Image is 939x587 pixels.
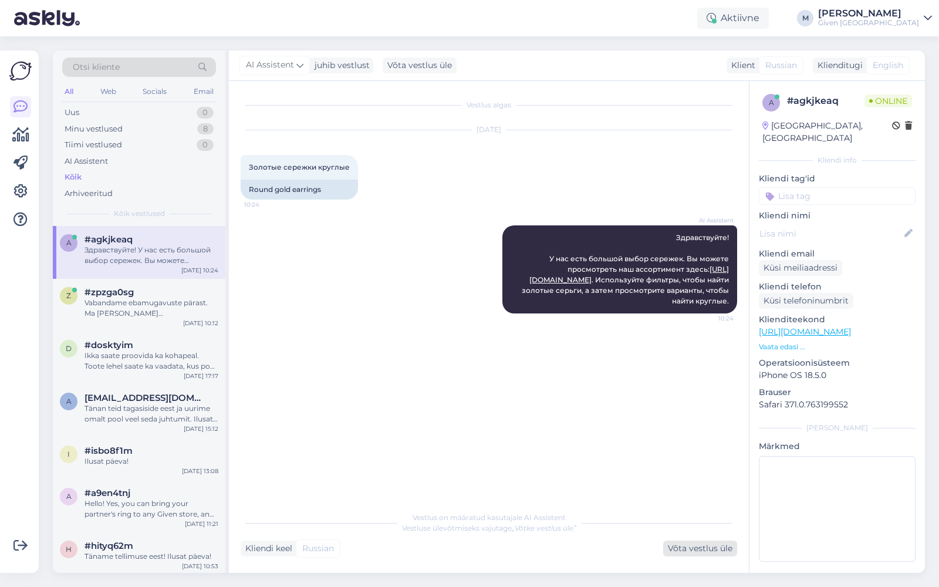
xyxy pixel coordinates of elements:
[383,58,457,73] div: Võta vestlus üle
[9,60,32,82] img: Askly Logo
[873,59,903,72] span: English
[818,9,932,28] a: [PERSON_NAME]Given [GEOGRAPHIC_DATA]
[818,18,919,28] div: Given [GEOGRAPHIC_DATA]
[759,440,916,453] p: Märkmed
[66,545,72,554] span: h
[787,94,864,108] div: # agkjkeaq
[85,446,133,456] span: #isbo8f1m
[184,424,218,433] div: [DATE] 15:12
[759,155,916,166] div: Kliendi info
[66,397,72,406] span: A
[85,350,218,372] div: Ikka saate proovida ka kohapeal. Toote lehel saate ka vaadata, kus poes antud ehe asub.
[65,171,82,183] div: Kõik
[62,84,76,99] div: All
[85,498,218,519] div: Hello! Yes, you can bring your partner's ring to any Given store, and our staff will be able to m...
[413,513,566,522] span: Vestlus on määratud kasutajale AI Assistent
[759,342,916,352] p: Vaata edasi ...
[85,456,218,467] div: Ilusat päeva!
[85,551,218,562] div: Täname tellimuse eest! Ilusat päeva!
[241,542,292,555] div: Kliendi keel
[85,488,130,498] span: #a9en4tnj
[765,59,797,72] span: Russian
[249,163,350,171] span: Золотые сережки круглые
[85,393,207,403] span: Anastassia.kostyuchenko@gmail.com
[85,245,218,266] div: Здравствуйте! У нас есть большой выбор сережек. Вы можете просмотреть наш ассортимент здесь: [URL...
[140,84,169,99] div: Socials
[182,562,218,571] div: [DATE] 10:53
[185,519,218,528] div: [DATE] 11:21
[759,423,916,433] div: [PERSON_NAME]
[65,123,123,135] div: Minu vestlused
[65,139,122,151] div: Tiimi vestlused
[402,524,576,532] span: Vestluse ülevõtmiseks vajutage
[759,357,916,369] p: Operatsioonisüsteem
[759,326,851,337] a: [URL][DOMAIN_NAME]
[759,313,916,326] p: Klienditeekond
[241,124,737,135] div: [DATE]
[797,10,813,26] div: M
[66,291,71,300] span: z
[864,95,912,107] span: Online
[818,9,919,18] div: [PERSON_NAME]
[762,120,892,144] div: [GEOGRAPHIC_DATA], [GEOGRAPHIC_DATA]
[85,340,133,350] span: #dosktyim
[727,59,755,72] div: Klient
[759,399,916,411] p: Safari 371.0.763199552
[310,59,370,72] div: juhib vestlust
[759,248,916,260] p: Kliendi email
[65,107,79,119] div: Uus
[246,59,294,72] span: AI Assistent
[759,369,916,382] p: iPhone OS 18.5.0
[197,123,214,135] div: 8
[183,319,218,328] div: [DATE] 10:12
[759,173,916,185] p: Kliendi tag'id
[184,372,218,380] div: [DATE] 17:17
[512,524,576,532] i: „Võtke vestlus üle”
[244,200,288,209] span: 10:24
[759,227,902,240] input: Lisa nimi
[114,208,165,219] span: Kõik vestlused
[181,266,218,275] div: [DATE] 10:24
[66,238,72,247] span: a
[690,216,734,225] span: AI Assistent
[697,8,769,29] div: Aktiivne
[759,210,916,222] p: Kliendi nimi
[182,467,218,475] div: [DATE] 13:08
[85,541,133,551] span: #hityq62m
[191,84,216,99] div: Email
[663,541,737,556] div: Võta vestlus üle
[759,293,853,309] div: Küsi telefoninumbrit
[522,233,731,305] span: Здравствуйте! У нас есть большой выбор сережек. Вы можете просмотреть наш ассортимент здесь: . Ис...
[241,180,358,200] div: Round gold earrings
[65,188,113,200] div: Arhiveeritud
[759,260,842,276] div: Küsi meiliaadressi
[759,386,916,399] p: Brauser
[197,139,214,151] div: 0
[65,156,108,167] div: AI Assistent
[769,98,774,107] span: a
[85,234,133,245] span: #agkjkeaq
[197,107,214,119] div: 0
[66,344,72,353] span: d
[690,314,734,323] span: 10:24
[66,492,72,501] span: a
[241,100,737,110] div: Vestlus algas
[759,281,916,293] p: Kliendi telefon
[302,542,334,555] span: Russian
[98,84,119,99] div: Web
[759,187,916,205] input: Lisa tag
[85,403,218,424] div: Tänan teid tagasiside eest ja uurime omalt pool veel seda juhtumit. Ilusat päeva!
[67,450,70,458] span: i
[85,298,218,319] div: Vabandame ebamugavuste pärast. Ma [PERSON_NAME] [PERSON_NAME] edasi kolleegile, kes oskab teid tä...
[85,287,134,298] span: #zpzga0sg
[73,61,120,73] span: Otsi kliente
[813,59,863,72] div: Klienditugi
